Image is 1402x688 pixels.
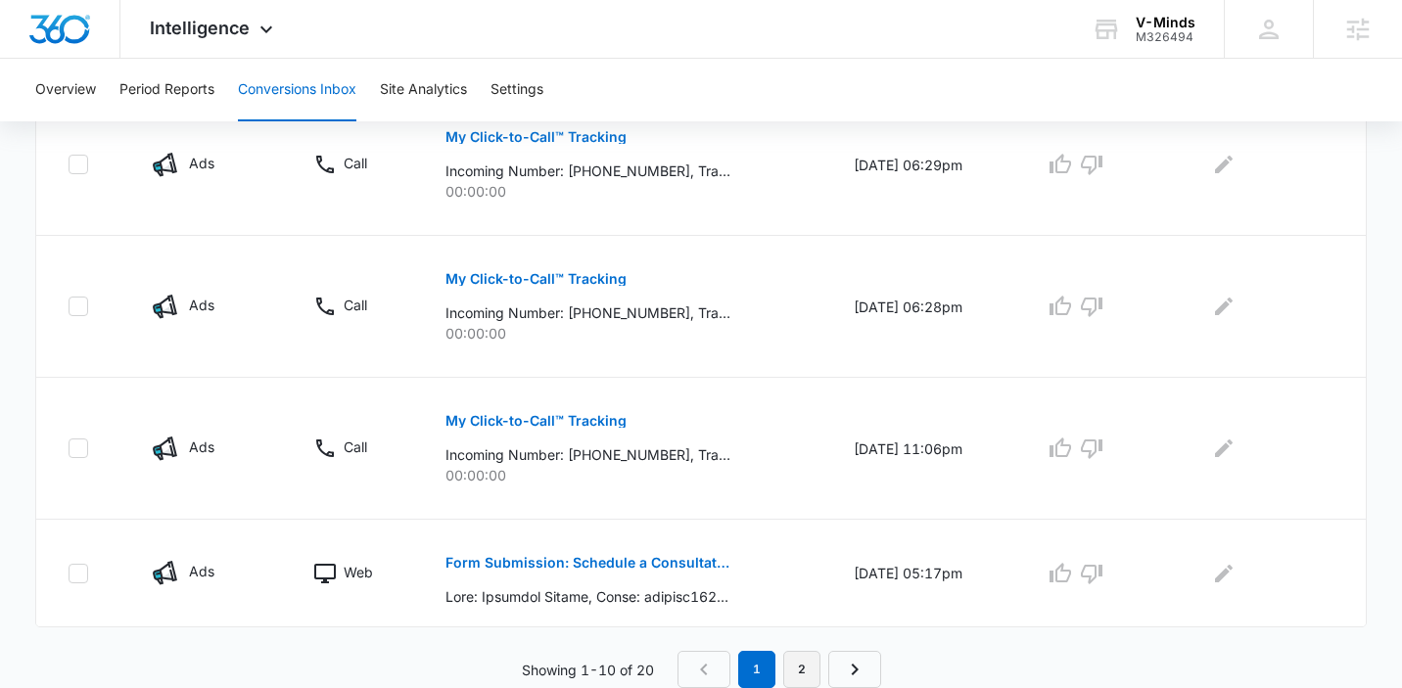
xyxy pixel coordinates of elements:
[445,465,807,485] p: 00:00:00
[344,562,373,582] p: Web
[1208,291,1239,322] button: Edit Comments
[445,181,807,202] p: 00:00:00
[738,651,775,688] em: 1
[189,561,214,581] p: Ads
[189,153,214,173] p: Ads
[53,114,69,129] img: tab_domain_overview_orange.svg
[51,51,215,67] div: Domain: [DOMAIN_NAME]
[150,18,250,38] span: Intelligence
[1208,433,1239,464] button: Edit Comments
[445,114,627,161] button: My Click-to-Call™ Tracking
[830,236,1021,378] td: [DATE] 06:28pm
[1208,558,1239,589] button: Edit Comments
[678,651,881,688] nav: Pagination
[445,272,627,286] p: My Click-to-Call™ Tracking
[74,115,175,128] div: Domain Overview
[189,295,214,315] p: Ads
[189,436,214,457] p: Ads
[238,59,356,121] button: Conversions Inbox
[344,436,367,457] p: Call
[35,59,96,121] button: Overview
[828,651,881,688] a: Next Page
[55,31,96,47] div: v 4.0.24
[119,59,214,121] button: Period Reports
[1136,15,1195,30] div: account name
[445,397,627,444] button: My Click-to-Call™ Tracking
[522,660,654,680] p: Showing 1-10 of 20
[1208,149,1239,180] button: Edit Comments
[31,51,47,67] img: website_grey.svg
[1136,30,1195,44] div: account id
[445,161,730,181] p: Incoming Number: [PHONE_NUMBER], Tracking Number: [PHONE_NUMBER], Ring To: [PHONE_NUMBER], Caller...
[445,302,730,323] p: Incoming Number: [PHONE_NUMBER], Tracking Number: [PHONE_NUMBER], Ring To: [PHONE_NUMBER], Caller...
[445,130,627,144] p: My Click-to-Call™ Tracking
[830,520,1021,627] td: [DATE] 05:17pm
[491,59,543,121] button: Settings
[31,31,47,47] img: logo_orange.svg
[195,114,210,129] img: tab_keywords_by_traffic_grey.svg
[445,414,627,428] p: My Click-to-Call™ Tracking
[344,295,367,315] p: Call
[830,378,1021,520] td: [DATE] 11:06pm
[445,323,807,344] p: 00:00:00
[445,444,730,465] p: Incoming Number: [PHONE_NUMBER], Tracking Number: [PHONE_NUMBER], Ring To: [PHONE_NUMBER], Caller...
[216,115,330,128] div: Keywords by Traffic
[445,556,730,570] p: Form Submission: Schedule a Consultation
[445,586,730,607] p: Lore: Ipsumdol Sitame, Conse: adipisc1620@elits.doe, Tempo: 6796952165, Incid utlabor etd mag ali...
[344,153,367,173] p: Call
[830,94,1021,236] td: [DATE] 06:29pm
[783,651,820,688] a: Page 2
[445,539,730,586] button: Form Submission: Schedule a Consultation
[380,59,467,121] button: Site Analytics
[445,255,627,302] button: My Click-to-Call™ Tracking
